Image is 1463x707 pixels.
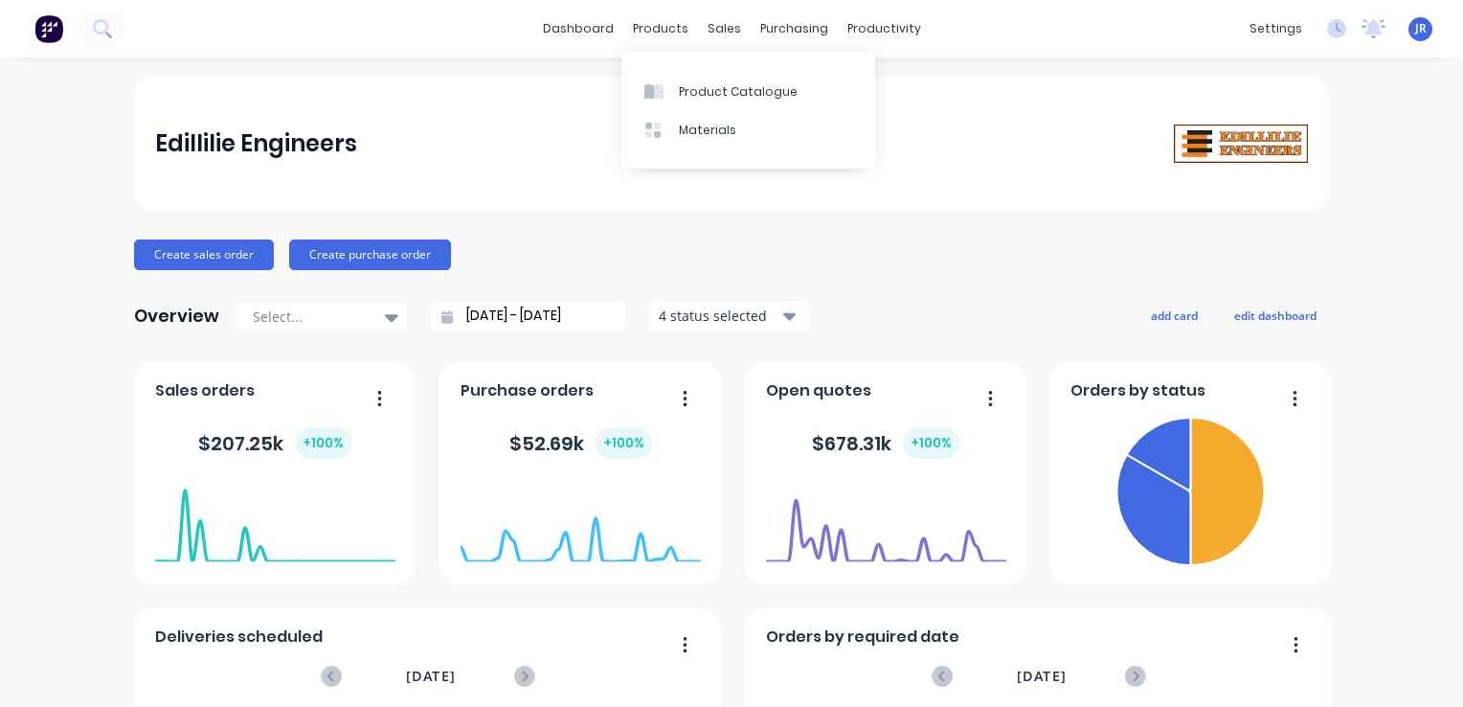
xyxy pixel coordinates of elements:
div: $ 678.31k [812,427,959,459]
div: Materials [679,122,736,139]
button: edit dashboard [1222,303,1329,328]
button: Create sales order [134,239,274,270]
div: $ 207.25k [198,427,351,459]
div: + 100 % [903,427,959,459]
div: $ 52.69k [509,427,652,459]
span: Orders by required date [766,626,959,649]
span: Sales orders [155,379,255,402]
div: 4 status selected [659,306,779,326]
div: settings [1240,14,1312,43]
div: purchasing [751,14,838,43]
div: productivity [838,14,931,43]
a: dashboard [533,14,623,43]
span: [DATE] [406,666,456,687]
span: Orders by status [1070,379,1205,402]
div: Overview [134,297,219,335]
div: Edillilie Engineers [155,125,357,163]
img: Factory [34,14,63,43]
span: [DATE] [1017,666,1067,687]
span: JR [1415,20,1427,37]
img: Edillilie Engineers [1174,125,1308,164]
div: + 100 % [596,427,652,459]
div: products [623,14,698,43]
button: Create purchase order [289,239,451,270]
button: add card [1138,303,1210,328]
span: Open quotes [766,379,871,402]
div: sales [698,14,751,43]
div: Product Catalogue [679,83,798,101]
a: Materials [621,111,875,149]
span: Purchase orders [461,379,594,402]
div: + 100 % [295,427,351,459]
button: 4 status selected [648,302,811,331]
a: Product Catalogue [621,72,875,110]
